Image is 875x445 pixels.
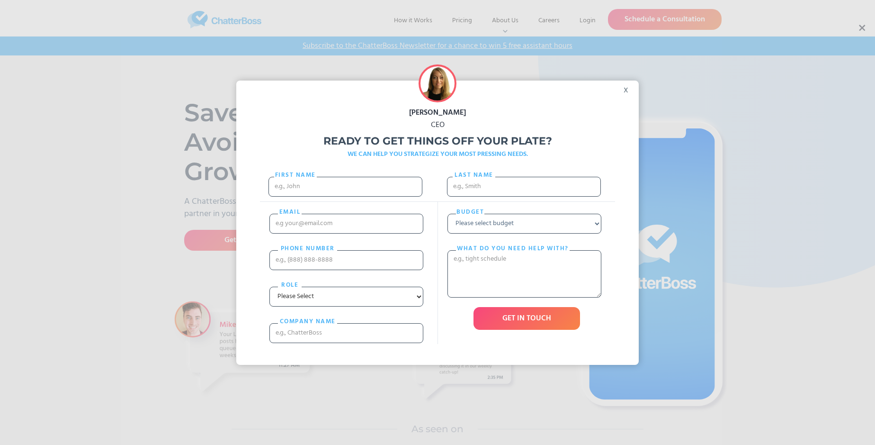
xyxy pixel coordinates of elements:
input: e.g your@email.com [269,214,423,234]
label: cOMPANY NAME [278,317,337,327]
label: Last name [453,171,495,180]
label: What do you need help with? [456,244,570,254]
label: Budget [456,208,484,217]
div: CEO [236,119,639,131]
input: e.g., ChatterBoss [269,323,423,343]
div: x [617,81,639,95]
label: PHONE nUMBER [278,244,337,254]
label: Role [278,281,302,290]
strong: WE CAN HELP YOU STRATEGIZE YOUR MOST PRESSING NEEDS. [348,149,528,160]
strong: Ready to get things off your plate? [323,135,552,147]
input: e.g., (888) 888-8888 [269,250,423,270]
label: email [278,208,302,217]
label: First Name [274,171,317,180]
input: GET IN TOUCH [473,307,580,330]
input: e.g., John [268,177,422,197]
form: Freebie Popup Form 2021 [260,165,615,353]
input: e.g., Smith [447,177,601,197]
div: [PERSON_NAME] [236,107,639,119]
